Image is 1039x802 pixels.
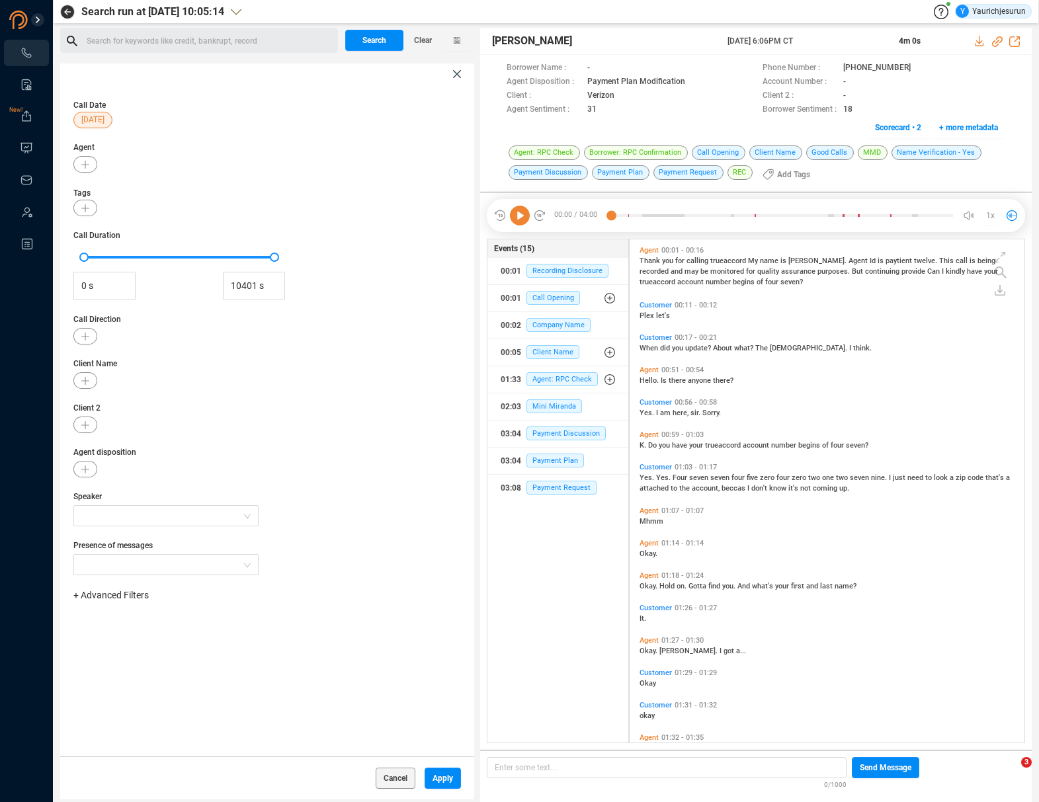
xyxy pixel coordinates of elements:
[640,333,672,342] span: Customer
[722,582,737,590] span: you.
[689,473,710,482] span: seven
[755,344,770,352] span: The
[640,517,663,526] span: Mhmm
[20,110,33,123] a: New!
[507,75,581,89] span: Agent Disposition :
[820,582,835,590] span: last
[640,668,672,677] span: Customer
[836,473,850,482] span: two
[853,344,872,352] span: think.
[835,582,856,590] span: name?
[757,278,765,286] span: of
[893,473,907,482] span: just
[892,145,981,160] span: Name Verification - Yes
[659,506,706,515] span: 01:07 - 01:07
[501,261,521,282] div: 00:01
[710,257,748,265] span: trueaccord
[875,117,921,138] span: Scorecard • 2
[705,441,743,450] span: trueaccord
[546,206,611,225] span: 00:00 / 04:00
[659,647,720,655] span: [PERSON_NAME].
[700,267,710,276] span: be
[798,441,822,450] span: begins
[708,582,722,590] span: find
[858,145,888,160] span: MMD
[487,366,628,393] button: 01:33Agent: RPC Check
[384,768,407,789] span: Cancel
[968,473,985,482] span: code
[706,278,733,286] span: number
[526,291,580,305] span: Call Opening
[686,257,710,265] span: calling
[501,342,521,363] div: 00:05
[985,473,1006,482] span: that's
[769,484,788,493] span: know
[822,441,831,450] span: of
[839,484,849,493] span: up.
[1006,473,1010,482] span: a
[4,167,49,193] li: Inbox
[788,484,800,493] span: it's
[640,506,659,515] span: Agent
[967,267,984,276] span: have
[9,97,22,123] span: New!
[73,491,259,502] span: Speaker
[501,396,521,417] div: 02:03
[640,733,659,742] span: Agent
[765,278,780,286] span: four
[640,549,657,558] span: Okay.
[73,402,461,414] span: Client 2
[733,278,757,286] span: begins
[73,100,106,110] span: Call Date
[791,582,806,590] span: first
[501,288,521,309] div: 00:01
[659,441,672,450] span: you
[648,441,659,450] span: Do
[587,89,614,103] span: Verizon
[927,267,942,276] span: Can
[660,409,673,417] span: am
[671,267,685,276] span: and
[673,409,690,417] span: here,
[1021,757,1032,768] span: 3
[73,590,149,600] span: + Advanced Filters
[956,473,968,482] span: zip
[376,768,415,789] button: Cancel
[487,312,628,339] button: 00:02Company Name
[775,582,791,590] span: your
[889,473,893,482] span: I
[487,339,628,366] button: 00:05Client Name
[507,103,581,117] span: Agent Sentiment :
[659,571,706,580] span: 01:18 - 01:24
[688,582,708,590] span: Gotta
[640,441,648,450] span: K.
[640,473,656,482] span: Yes.
[4,135,49,161] li: Visuals
[662,257,675,265] span: you
[688,376,713,385] span: anyone
[672,604,720,612] span: 01:26 - 01:27
[760,257,780,265] span: name
[672,668,720,677] span: 01:29 - 01:29
[507,61,581,75] span: Borrower Name :
[640,679,656,688] span: Okay
[492,33,572,49] span: [PERSON_NAME]
[672,701,720,709] span: 01:31 - 01:32
[672,301,720,309] span: 00:11 - 00:12
[710,473,731,482] span: seven
[584,145,688,160] span: Borrower: RPC Confirmation
[685,267,700,276] span: may
[860,757,911,778] span: Send Message
[640,604,672,612] span: Customer
[843,61,911,75] span: [PHONE_NUMBER]
[679,484,692,493] span: the
[640,278,677,286] span: trueaccord
[487,285,628,311] button: 00:01Call Opening
[781,267,817,276] span: assurance
[640,301,672,309] span: Customer
[9,11,82,29] img: prodigal-logo
[749,145,802,160] span: Client Name
[661,376,669,385] span: Is
[771,441,798,450] span: number
[914,257,939,265] span: twelve.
